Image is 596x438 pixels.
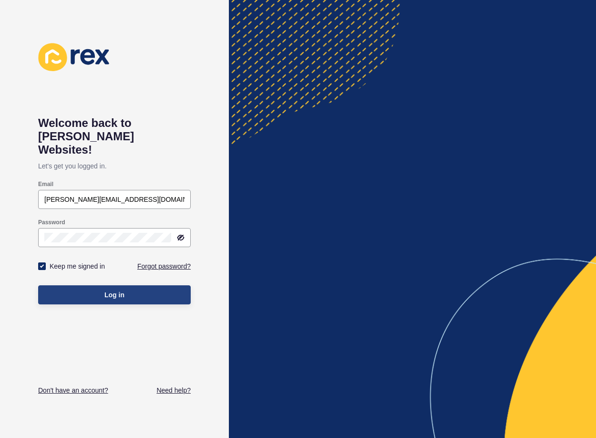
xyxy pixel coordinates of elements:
label: Keep me signed in [50,261,105,271]
a: Don't have an account? [38,386,108,395]
a: Need help? [156,386,191,395]
label: Password [38,219,65,226]
span: Log in [104,290,124,300]
h1: Welcome back to [PERSON_NAME] Websites! [38,116,191,156]
a: Forgot password? [137,261,191,271]
input: e.g. name@company.com [44,195,185,204]
button: Log in [38,285,191,304]
p: Let's get you logged in. [38,156,191,176]
label: Email [38,180,53,188]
